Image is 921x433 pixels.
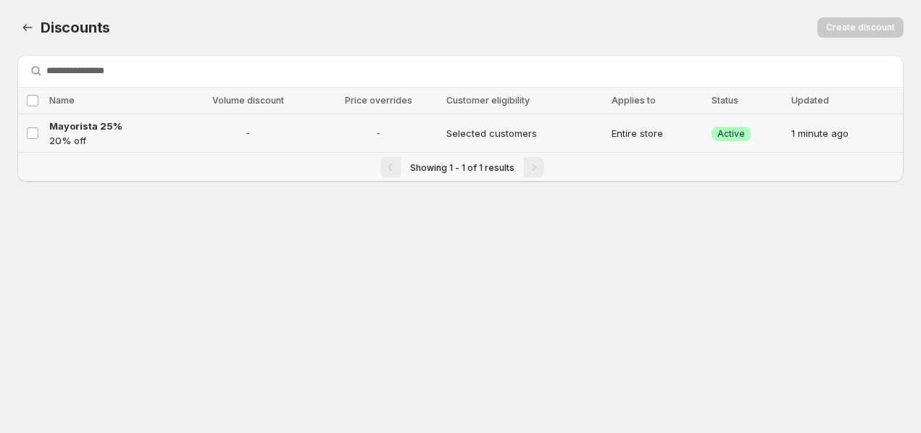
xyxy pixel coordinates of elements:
[320,126,438,140] span: -
[410,162,514,173] span: Showing 1 - 1 of 1 results
[49,119,177,133] a: Mayorista 25%
[442,114,607,153] td: Selected customers
[49,95,75,106] span: Name
[712,95,738,106] span: Status
[345,95,412,106] span: Price overrides
[49,133,177,148] p: 20% off
[612,95,656,106] span: Applies to
[41,19,110,36] span: Discounts
[791,95,829,106] span: Updated
[17,17,38,38] button: Back to dashboard
[717,128,745,140] span: Active
[49,120,122,132] span: Mayorista 25%
[17,152,904,182] nav: Pagination
[212,95,284,106] span: Volume discount
[186,126,311,140] span: -
[787,114,904,153] td: 1 minute ago
[446,95,530,106] span: Customer eligibility
[607,114,707,153] td: Entire store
